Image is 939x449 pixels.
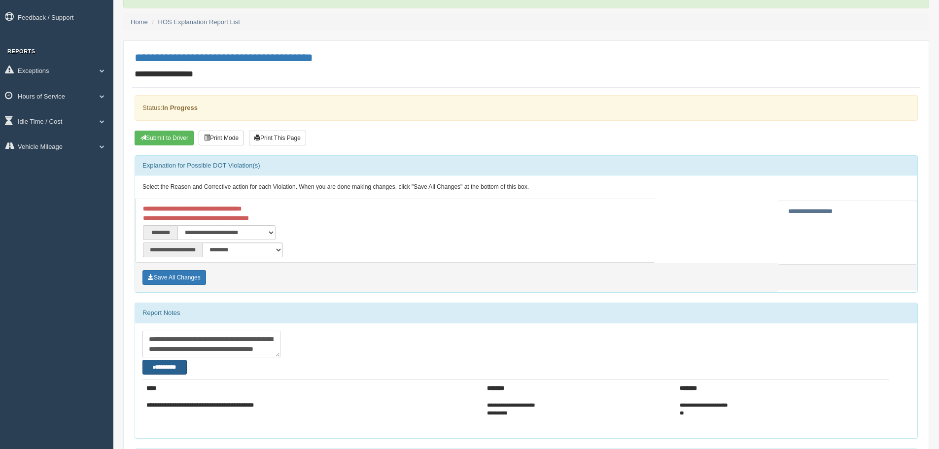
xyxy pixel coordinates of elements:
button: Submit To Driver [135,131,194,145]
button: Print Mode [199,131,244,145]
strong: In Progress [162,104,198,111]
button: Save [142,270,206,285]
div: Explanation for Possible DOT Violation(s) [135,156,917,175]
div: Status: [135,95,918,120]
div: Report Notes [135,303,917,323]
button: Print This Page [249,131,306,145]
a: Home [131,18,148,26]
button: Change Filter Options [142,360,187,375]
div: Select the Reason and Corrective action for each Violation. When you are done making changes, cli... [135,175,917,199]
a: HOS Explanation Report List [158,18,240,26]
